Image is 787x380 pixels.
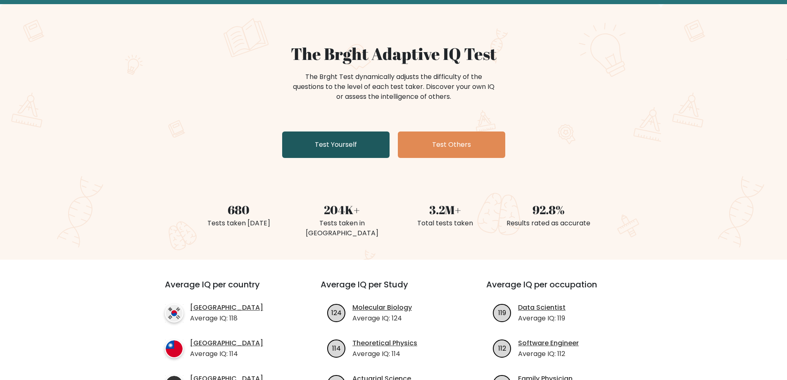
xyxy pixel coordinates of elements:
[190,313,263,323] p: Average IQ: 118
[165,339,183,358] img: country
[398,131,505,158] a: Test Others
[502,201,595,218] div: 92.8%
[518,303,566,313] a: Data Scientist
[190,349,263,359] p: Average IQ: 114
[352,313,412,323] p: Average IQ: 124
[498,308,506,317] text: 119
[399,201,492,218] div: 3.2M+
[192,201,285,218] div: 680
[321,280,466,299] h3: Average IQ per Study
[352,303,412,313] a: Molecular Biology
[518,338,579,348] a: Software Engineer
[498,343,506,353] text: 112
[332,343,341,353] text: 114
[295,201,389,218] div: 204K+
[165,280,291,299] h3: Average IQ per country
[192,44,595,64] h1: The Brght Adaptive IQ Test
[518,349,579,359] p: Average IQ: 112
[518,313,566,323] p: Average IQ: 119
[290,72,497,102] div: The Brght Test dynamically adjusts the difficulty of the questions to the level of each test take...
[190,303,263,313] a: [GEOGRAPHIC_DATA]
[352,338,417,348] a: Theoretical Physics
[295,218,389,238] div: Tests taken in [GEOGRAPHIC_DATA]
[486,280,632,299] h3: Average IQ per occupation
[192,218,285,228] div: Tests taken [DATE]
[399,218,492,228] div: Total tests taken
[165,304,183,323] img: country
[282,131,390,158] a: Test Yourself
[331,308,342,317] text: 124
[352,349,417,359] p: Average IQ: 114
[190,338,263,348] a: [GEOGRAPHIC_DATA]
[502,218,595,228] div: Results rated as accurate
